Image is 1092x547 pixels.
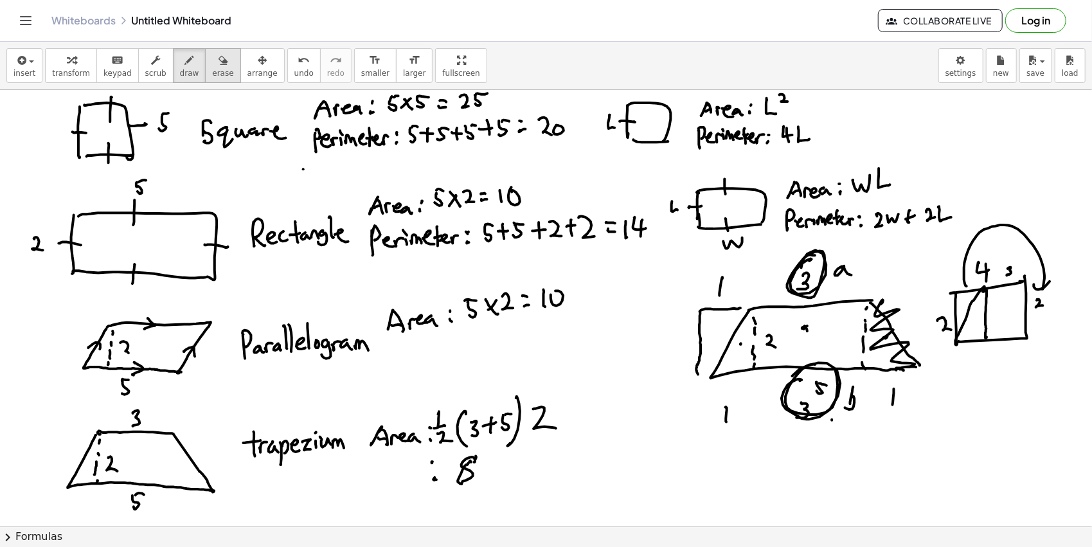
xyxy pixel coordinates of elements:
[889,15,992,26] span: Collaborate Live
[1005,8,1066,33] button: Log in
[96,48,139,83] button: keyboardkeypad
[15,10,36,31] button: Toggle navigation
[435,48,487,83] button: fullscreen
[111,53,123,68] i: keyboard
[878,9,1003,32] button: Collaborate Live
[986,48,1017,83] button: new
[1055,48,1086,83] button: load
[240,48,285,83] button: arrange
[51,14,116,27] a: Whiteboards
[327,69,345,78] span: redo
[294,69,314,78] span: undo
[298,53,310,68] i: undo
[247,69,278,78] span: arrange
[145,69,166,78] span: scrub
[354,48,397,83] button: format_sizesmaller
[103,69,132,78] span: keypad
[52,69,90,78] span: transform
[6,48,42,83] button: insert
[945,69,976,78] span: settings
[205,48,240,83] button: erase
[287,48,321,83] button: undoundo
[369,53,381,68] i: format_size
[45,48,97,83] button: transform
[320,48,352,83] button: redoredo
[212,69,233,78] span: erase
[13,69,35,78] span: insert
[330,53,342,68] i: redo
[938,48,983,83] button: settings
[1019,48,1052,83] button: save
[993,69,1009,78] span: new
[442,69,479,78] span: fullscreen
[1062,69,1079,78] span: load
[1026,69,1044,78] span: save
[173,48,206,83] button: draw
[396,48,433,83] button: format_sizelarger
[138,48,174,83] button: scrub
[408,53,420,68] i: format_size
[403,69,425,78] span: larger
[361,69,389,78] span: smaller
[180,69,199,78] span: draw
